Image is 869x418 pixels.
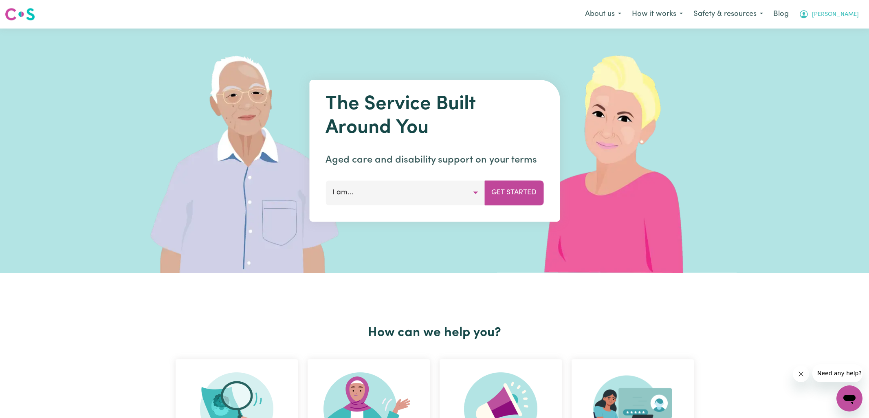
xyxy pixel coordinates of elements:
a: Careseekers logo [5,5,35,24]
button: Get Started [484,180,543,205]
a: Blog [768,5,794,23]
span: [PERSON_NAME] [812,10,859,19]
button: How it works [627,6,688,23]
h2: How can we help you? [171,325,699,341]
iframe: Close message [793,366,809,382]
button: About us [580,6,627,23]
button: Safety & resources [688,6,768,23]
img: Careseekers logo [5,7,35,22]
iframe: Button to launch messaging window [836,385,862,411]
p: Aged care and disability support on your terms [326,153,543,167]
iframe: Message from company [812,364,862,382]
button: I am... [326,180,485,205]
h1: The Service Built Around You [326,93,543,140]
button: My Account [794,6,864,23]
